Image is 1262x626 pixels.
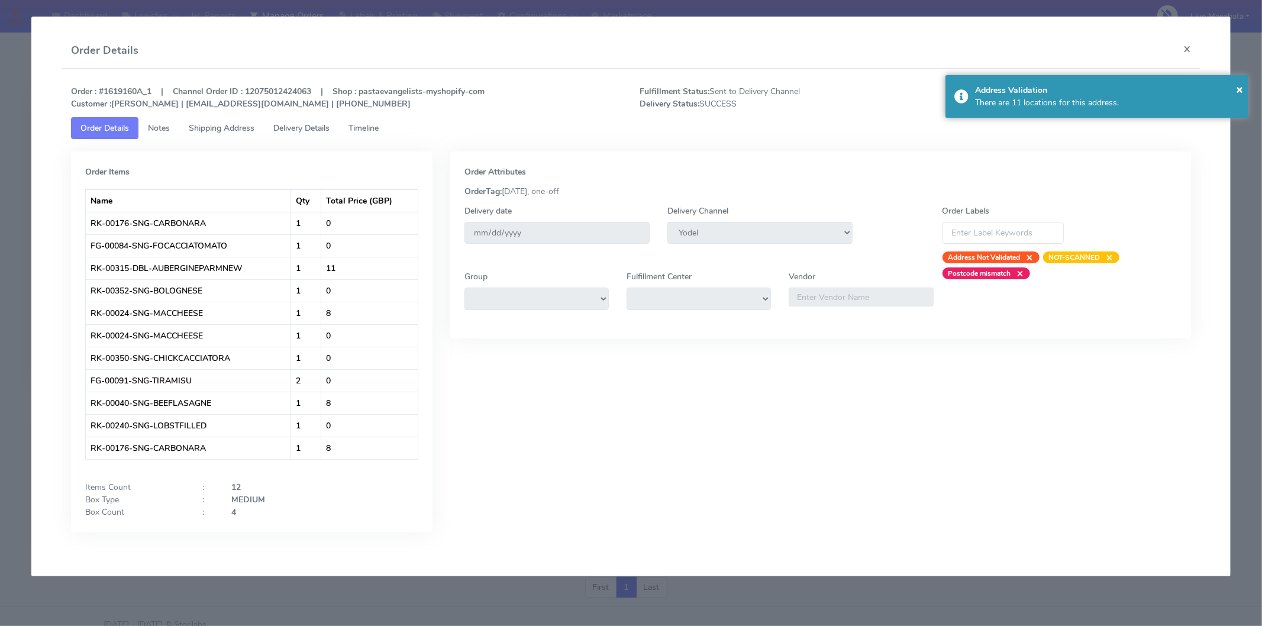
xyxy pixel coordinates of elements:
td: RK-00024-SNG-MACCHEESE [86,324,291,347]
div: : [193,481,222,493]
td: 1 [291,392,321,414]
strong: MEDIUM [231,494,265,505]
td: 1 [291,234,321,257]
td: 0 [321,324,418,347]
th: Name [86,189,291,212]
ul: Tabs [71,117,1191,139]
span: Shipping Address [189,122,254,134]
div: Box Count [76,506,193,518]
strong: Order Attributes [464,166,526,178]
td: 0 [321,369,418,392]
td: 8 [321,392,418,414]
label: Vendor [789,270,815,283]
td: 0 [321,234,418,257]
td: 1 [291,437,321,459]
td: 1 [291,302,321,324]
label: Delivery Channel [667,205,728,217]
td: 0 [321,414,418,437]
label: Order Labels [943,205,990,217]
div: There are 11 locations for this address. [975,96,1240,109]
label: Group [464,270,488,283]
label: Fulfillment Center [627,270,692,283]
th: Total Price (GBP) [321,189,418,212]
td: RK-00315-DBL-AUBERGINEPARMNEW [86,257,291,279]
td: FG-00091-SNG-TIRAMISU [86,369,291,392]
div: [DATE], one-off [456,185,1186,198]
button: Close [1236,80,1243,98]
td: 1 [291,279,321,302]
strong: Delivery Status: [640,98,699,109]
td: RK-00040-SNG-BEEFLASAGNE [86,392,291,414]
td: FG-00084-SNG-FOCACCIATOMATO [86,234,291,257]
td: RK-00024-SNG-MACCHEESE [86,302,291,324]
td: 1 [291,414,321,437]
td: 1 [291,212,321,234]
td: RK-00240-SNG-LOBSTFILLED [86,414,291,437]
td: 0 [321,279,418,302]
strong: OrderTag: [464,186,502,197]
span: Notes [148,122,170,134]
span: Delivery Details [273,122,330,134]
td: 1 [291,257,321,279]
strong: Order : #1619160A_1 | Channel Order ID : 12075012424063 | Shop : pastaevangelists-myshopify-com [... [71,86,485,109]
span: Timeline [348,122,379,134]
td: RK-00176-SNG-CARBONARA [86,212,291,234]
strong: Order Items [85,166,130,178]
th: Qty [291,189,321,212]
button: Close [1174,33,1200,64]
td: 8 [321,302,418,324]
span: × [1011,267,1024,279]
td: 0 [321,347,418,369]
strong: Postcode mismatch [948,269,1011,278]
input: Enter Label Keywords [943,222,1064,244]
input: Enter Vendor Name [789,288,933,306]
span: × [1236,81,1243,97]
span: Sent to Delivery Channel SUCCESS [631,85,915,110]
strong: Customer : [71,98,111,109]
label: Delivery date [464,205,512,217]
div: Box Type [76,493,193,506]
strong: Address Not Validated [948,253,1021,262]
div: : [193,506,222,518]
strong: 12 [231,482,241,493]
strong: 4 [231,506,236,518]
td: 1 [291,347,321,369]
strong: NOT-SCANNED [1049,253,1100,262]
td: 11 [321,257,418,279]
td: 1 [291,324,321,347]
div: : [193,493,222,506]
span: × [1021,251,1034,263]
h4: Order Details [71,43,138,59]
td: RK-00176-SNG-CARBONARA [86,437,291,459]
td: RK-00352-SNG-BOLOGNESE [86,279,291,302]
td: 0 [321,212,418,234]
td: 2 [291,369,321,392]
strong: Fulfillment Status: [640,86,709,97]
div: Address Validation [975,84,1240,96]
td: RK-00350-SNG-CHICKCACCIATORA [86,347,291,369]
div: Items Count [76,481,193,493]
span: × [1100,251,1113,263]
td: 8 [321,437,418,459]
span: Order Details [80,122,129,134]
